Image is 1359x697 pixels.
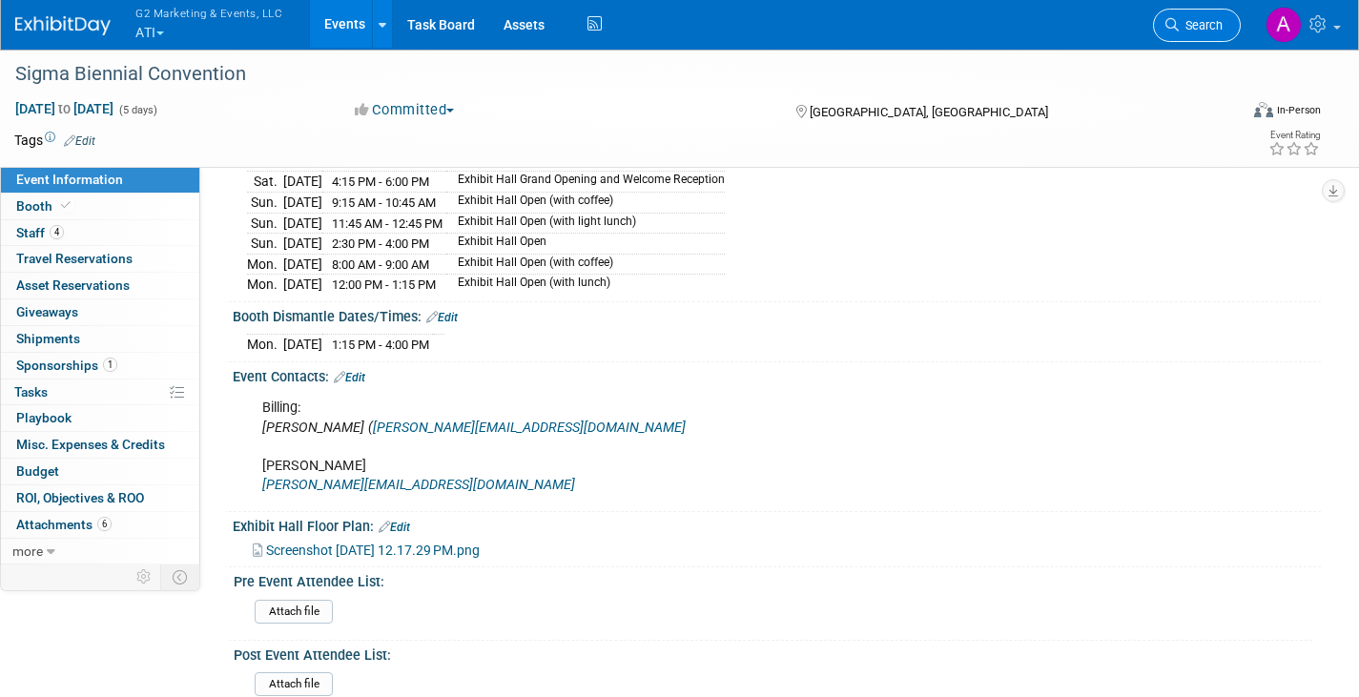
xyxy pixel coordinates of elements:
span: Attachments [16,517,112,532]
a: [PERSON_NAME][EMAIL_ADDRESS][DOMAIN_NAME] [262,477,575,493]
td: Sat. [247,172,283,193]
td: Exhibit Hall Open (with lunch) [446,275,725,295]
td: Sun. [247,213,283,234]
span: Shipments [16,331,80,346]
span: Asset Reservations [16,277,130,293]
button: Committed [348,100,462,120]
span: to [55,101,73,116]
img: Format-Inperson.png [1254,102,1273,117]
span: Sponsorships [16,358,117,373]
td: Sun. [247,234,283,255]
a: Playbook [1,405,199,431]
td: [DATE] [283,213,322,234]
td: [DATE] [283,335,322,355]
img: Anna Lerner [1266,7,1302,43]
span: more [12,543,43,559]
a: Tasks [1,379,199,405]
a: [PERSON_NAME][EMAIL_ADDRESS][DOMAIN_NAME] [373,420,686,436]
div: Pre Event Attendee List: [234,567,1312,591]
td: [DATE] [283,192,322,213]
span: Booth [16,198,74,214]
td: [DATE] [283,172,322,193]
td: Tags [14,131,95,150]
div: Booth Dismantle Dates/Times: [233,302,1321,327]
a: Giveaways [1,299,199,325]
a: ROI, Objectives & ROO [1,485,199,511]
a: Booth [1,194,199,219]
div: Billing: [PERSON_NAME] [249,389,1110,503]
a: Edit [64,134,95,148]
i: [PERSON_NAME] ( [262,420,373,436]
a: Asset Reservations [1,273,199,298]
div: Event Rating [1268,131,1320,140]
a: Attachments6 [1,512,199,538]
a: more [1,539,199,564]
img: ExhibitDay [15,16,111,35]
span: G2 Marketing & Events, LLC [135,3,282,23]
td: Mon. [247,254,283,275]
span: Tasks [14,384,48,400]
span: 1:15 PM - 4:00 PM [332,338,429,352]
td: Sun. [247,192,283,213]
div: In-Person [1276,103,1321,117]
td: [DATE] [283,254,322,275]
span: [GEOGRAPHIC_DATA], [GEOGRAPHIC_DATA] [810,105,1048,119]
span: Search [1179,18,1223,32]
a: Edit [334,371,365,384]
span: Budget [16,463,59,479]
td: Exhibit Hall Open (with coffee) [446,192,725,213]
i: Booth reservation complete [61,200,71,211]
a: Screenshot [DATE] 12.17.29 PM.png [253,543,480,558]
span: Staff [16,225,64,240]
a: Event Information [1,167,199,193]
td: [DATE] [283,234,322,255]
span: Playbook [16,410,72,425]
a: Edit [379,521,410,534]
a: Travel Reservations [1,246,199,272]
span: 12:00 PM - 1:15 PM [332,277,436,292]
span: 2:30 PM - 4:00 PM [332,236,429,251]
td: Exhibit Hall Open [446,234,725,255]
a: Shipments [1,326,199,352]
span: Screenshot [DATE] 12.17.29 PM.png [266,543,480,558]
div: Event Format [1127,99,1321,128]
span: Travel Reservations [16,251,133,266]
div: Exhibit Hall Floor Plan: [233,512,1321,537]
div: Post Event Attendee List: [234,641,1312,665]
a: Misc. Expenses & Credits [1,432,199,458]
td: [DATE] [283,275,322,295]
div: Sigma Biennial Convention [9,57,1209,92]
a: Staff4 [1,220,199,246]
a: Budget [1,459,199,484]
td: Personalize Event Tab Strip [128,564,161,589]
td: Exhibit Hall Open (with light lunch) [446,213,725,234]
td: Exhibit Hall Grand Opening and Welcome Reception [446,172,725,193]
span: 4 [50,225,64,239]
span: 11:45 AM - 12:45 PM [332,216,443,231]
span: Event Information [16,172,123,187]
span: 8:00 AM - 9:00 AM [332,257,429,272]
a: Sponsorships1 [1,353,199,379]
td: Mon. [247,275,283,295]
span: ROI, Objectives & ROO [16,490,144,505]
a: Edit [426,311,458,324]
td: Mon. [247,335,283,355]
td: Exhibit Hall Open (with coffee) [446,254,725,275]
span: 4:15 PM - 6:00 PM [332,174,429,189]
span: (5 days) [117,104,157,116]
span: 6 [97,517,112,531]
span: Misc. Expenses & Credits [16,437,165,452]
span: Giveaways [16,304,78,319]
td: Toggle Event Tabs [161,564,200,589]
span: [DATE] [DATE] [14,100,114,117]
span: 9:15 AM - 10:45 AM [332,195,436,210]
span: 1 [103,358,117,372]
div: Event Contacts: [233,362,1321,387]
a: Search [1153,9,1241,42]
